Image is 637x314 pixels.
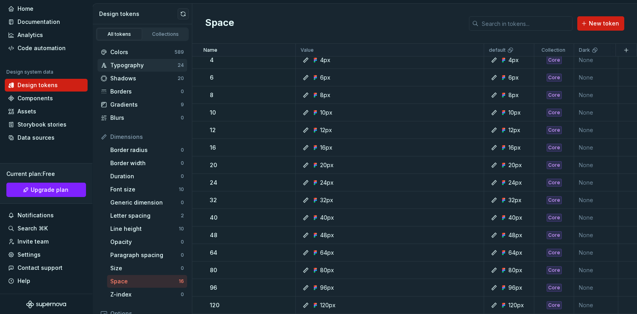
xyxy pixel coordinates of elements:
div: 0 [181,239,184,245]
a: Storybook stories [5,118,88,131]
div: Dimensions [110,133,184,141]
div: 6px [320,74,330,82]
td: None [574,174,618,191]
div: Duration [110,172,181,180]
div: 0 [181,115,184,121]
td: None [574,279,618,296]
div: 48px [508,231,522,239]
td: None [574,296,618,314]
div: Core [547,214,562,222]
a: Space16 [107,275,187,288]
div: 16 [179,278,184,285]
div: Z-index [110,291,181,298]
div: 12px [508,126,520,134]
p: 48 [210,231,217,239]
div: 64px [320,249,334,257]
div: Contact support [18,264,63,272]
div: 24 [178,62,184,68]
div: Core [547,126,562,134]
p: 24 [210,179,217,187]
p: 12 [210,126,216,134]
div: 120px [320,301,336,309]
button: Help [5,275,88,287]
div: 0 [181,265,184,271]
button: New token [577,16,624,31]
button: Contact support [5,261,88,274]
p: 80 [210,266,217,274]
a: Components [5,92,88,105]
div: 0 [181,252,184,258]
div: Core [547,284,562,292]
div: 0 [181,160,184,166]
div: Core [547,249,562,257]
div: Core [547,109,562,117]
div: 8px [508,91,519,99]
a: Blurs0 [98,111,187,124]
a: Analytics [5,29,88,41]
div: Blurs [110,114,181,122]
h2: Space [205,16,234,31]
div: Line height [110,225,179,233]
div: 80px [320,266,334,274]
div: Core [547,231,562,239]
a: Line height10 [107,222,187,235]
div: Documentation [18,18,60,26]
div: Core [547,91,562,99]
div: Help [18,277,30,285]
div: 32px [508,196,522,204]
a: Home [5,2,88,15]
div: 48px [320,231,334,239]
div: Shadows [110,74,178,82]
a: Shadows20 [98,72,187,85]
p: Collection [541,47,565,53]
div: Core [547,144,562,152]
div: Settings [18,251,41,259]
td: None [574,209,618,226]
td: None [574,191,618,209]
a: Invite team [5,235,88,248]
div: 589 [174,49,184,55]
div: All tokens [100,31,139,37]
p: default [489,47,506,53]
button: Notifications [5,209,88,222]
a: Assets [5,105,88,118]
div: 0 [181,173,184,179]
div: 24px [508,179,522,187]
div: 40px [508,214,522,222]
span: Upgrade plan [31,186,68,194]
td: None [574,156,618,174]
div: 16px [508,144,521,152]
div: Design system data [6,69,53,75]
div: 80px [508,266,522,274]
div: 10px [508,109,521,117]
a: Documentation [5,16,88,28]
div: Design tokens [99,10,178,18]
a: Letter spacing2 [107,209,187,222]
div: Generic dimension [110,199,181,207]
svg: Supernova Logo [26,300,66,308]
p: 32 [210,196,217,204]
td: None [574,86,618,104]
p: Dark [579,47,590,53]
div: 10 [179,226,184,232]
p: Name [203,47,217,53]
p: 64 [210,249,217,257]
div: 6px [508,74,519,82]
div: 8px [320,91,330,99]
div: Opacity [110,238,181,246]
p: 16 [210,144,216,152]
div: Current plan : Free [6,170,86,178]
div: Invite team [18,238,49,246]
div: 20 [178,75,184,82]
div: 4px [320,56,330,64]
div: Core [547,196,562,204]
div: 0 [181,88,184,95]
a: Font size10 [107,183,187,196]
div: Core [547,301,562,309]
td: None [574,261,618,279]
div: Core [547,74,562,82]
a: Generic dimension0 [107,196,187,209]
div: Home [18,5,33,13]
div: 64px [508,249,522,257]
a: Design tokens [5,79,88,92]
